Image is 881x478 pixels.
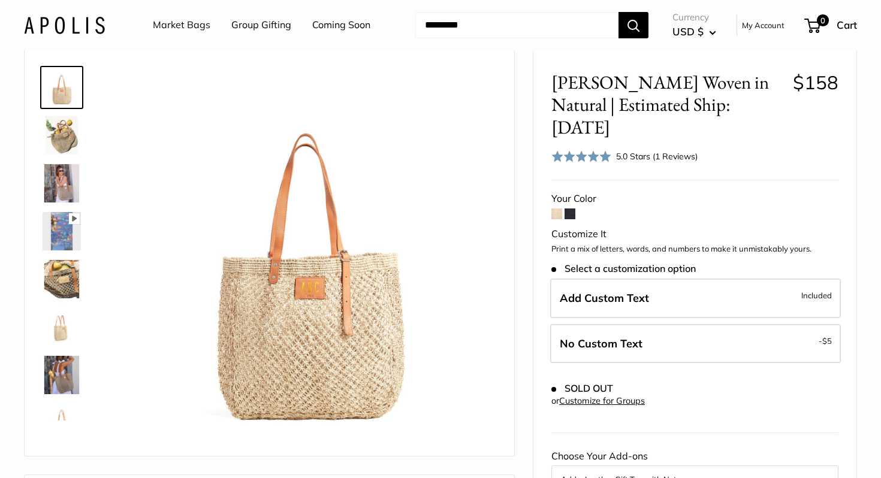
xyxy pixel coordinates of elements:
[40,66,83,109] a: Mercado Woven in Natural | Estimated Ship: Oct. 19th
[805,16,857,35] a: 0 Cart
[801,288,832,302] span: Included
[551,393,645,409] div: or
[43,116,81,155] img: Mercado Woven in Natural | Estimated Ship: Oct. 19th
[43,212,81,250] img: Mercado Woven in Natural | Estimated Ship: Oct. 19th
[616,150,698,163] div: 5.0 Stars (1 Reviews)
[40,114,83,157] a: Mercado Woven in Natural | Estimated Ship: Oct. 19th
[837,19,857,31] span: Cart
[551,225,838,243] div: Customize It
[43,404,81,442] img: Mercado Woven in Natural | Estimated Ship: Oct. 19th
[672,25,704,38] span: USD $
[43,260,81,298] img: Mercado Woven in Natural | Estimated Ship: Oct. 19th
[40,162,83,205] a: Mercado Woven in Natural | Estimated Ship: Oct. 19th
[312,16,370,34] a: Coming Soon
[822,336,832,346] span: $5
[40,401,83,444] a: Mercado Woven in Natural | Estimated Ship: Oct. 19th
[551,243,838,255] p: Print a mix of letters, words, and numbers to make it unmistakably yours.
[672,22,716,41] button: USD $
[43,356,81,394] img: Mercado Woven in Natural | Estimated Ship: Oct. 19th
[551,190,838,208] div: Your Color
[550,279,841,318] label: Add Custom Text
[819,334,832,348] span: -
[40,210,83,253] a: Mercado Woven in Natural | Estimated Ship: Oct. 19th
[560,337,642,350] span: No Custom Text
[43,68,81,107] img: Mercado Woven in Natural | Estimated Ship: Oct. 19th
[559,395,645,406] a: Customize for Groups
[618,12,648,38] button: Search
[793,71,838,94] span: $158
[40,258,83,301] a: Mercado Woven in Natural | Estimated Ship: Oct. 19th
[40,353,83,397] a: Mercado Woven in Natural | Estimated Ship: Oct. 19th
[817,14,829,26] span: 0
[550,324,841,364] label: Leave Blank
[43,164,81,202] img: Mercado Woven in Natural | Estimated Ship: Oct. 19th
[560,291,649,305] span: Add Custom Text
[231,16,291,34] a: Group Gifting
[551,263,696,274] span: Select a customization option
[551,383,613,394] span: SOLD OUT
[40,305,83,349] a: Mercado Woven in Natural | Estimated Ship: Oct. 19th
[551,147,698,165] div: 5.0 Stars (1 Reviews)
[415,12,618,38] input: Search...
[742,18,785,32] a: My Account
[672,9,716,26] span: Currency
[43,308,81,346] img: Mercado Woven in Natural | Estimated Ship: Oct. 19th
[153,16,210,34] a: Market Bags
[24,16,105,34] img: Apolis
[551,71,784,138] span: [PERSON_NAME] Woven in Natural | Estimated Ship: [DATE]
[120,68,496,444] img: Mercado Woven in Natural | Estimated Ship: Oct. 19th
